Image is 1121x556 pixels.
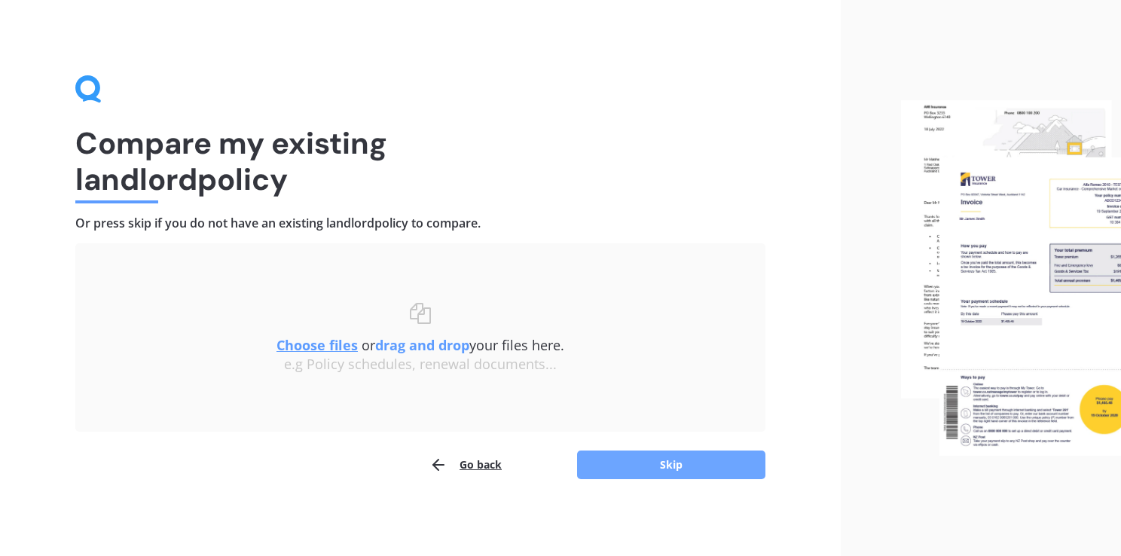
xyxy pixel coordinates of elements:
span: or your files here. [276,336,564,354]
button: Go back [429,450,502,480]
button: Skip [577,451,765,479]
img: files.webp [901,100,1121,456]
h4: Or press skip if you do not have an existing landlord policy to compare. [75,215,765,231]
u: Choose files [276,336,358,354]
b: drag and drop [375,336,469,354]
div: e.g Policy schedules, renewal documents... [105,356,735,373]
h1: Compare my existing landlord policy [75,125,765,197]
